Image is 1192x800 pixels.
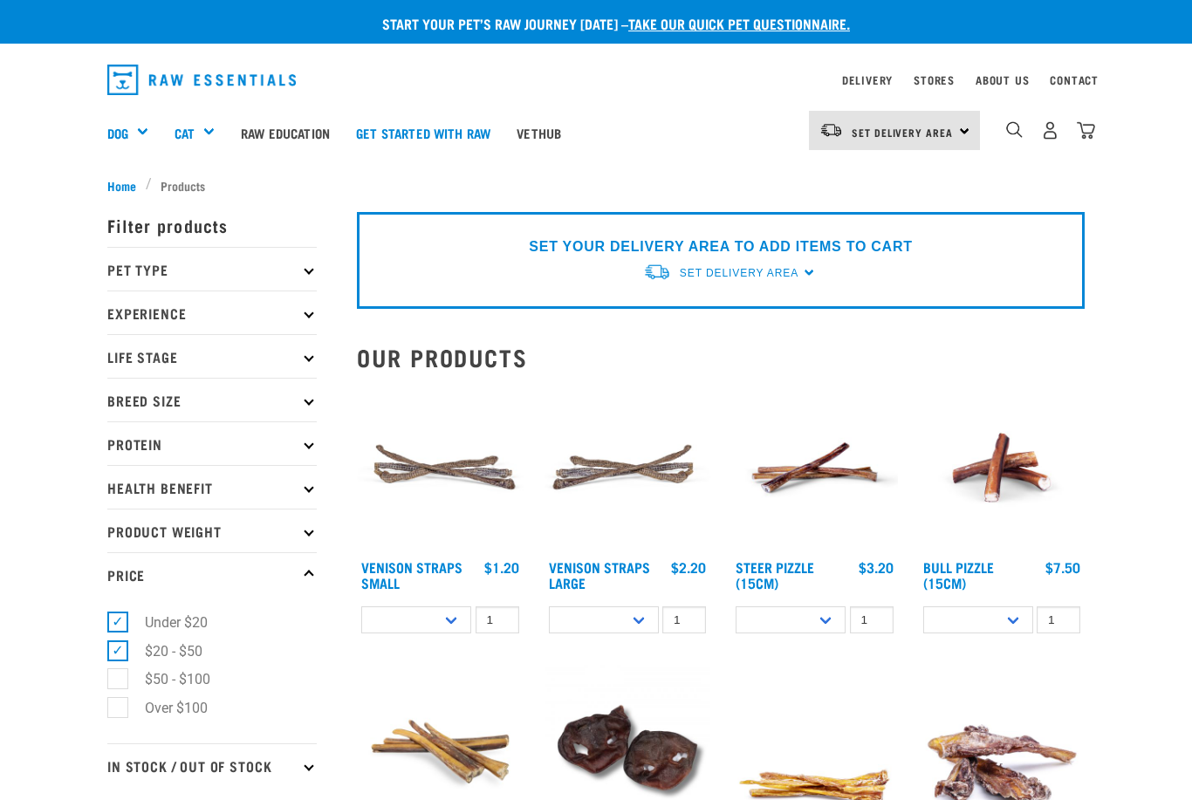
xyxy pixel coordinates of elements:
a: Get started with Raw [343,98,504,168]
img: van-moving.png [819,122,843,138]
p: Breed Size [107,378,317,421]
img: van-moving.png [643,263,671,281]
p: Health Benefit [107,465,317,509]
img: Stack of 3 Venison Straps Treats for Pets [545,385,711,551]
a: Dog [107,123,128,143]
p: SET YOUR DELIVERY AREA TO ADD ITEMS TO CART [529,236,912,257]
a: Delivery [842,77,893,83]
div: $1.20 [484,559,519,575]
p: Protein [107,421,317,465]
nav: dropdown navigation [93,58,1099,102]
label: Under $20 [117,612,215,633]
img: Raw Essentials Steer Pizzle 15cm [731,385,898,551]
div: $7.50 [1045,559,1080,575]
img: Raw Essentials Logo [107,65,296,95]
input: 1 [662,606,706,633]
p: Experience [107,291,317,334]
input: 1 [476,606,519,633]
h2: Our Products [357,344,1085,371]
p: Life Stage [107,334,317,378]
input: 1 [1037,606,1080,633]
label: Over $100 [117,697,215,719]
img: home-icon-1@2x.png [1006,121,1023,138]
a: Bull Pizzle (15cm) [923,563,994,586]
span: Set Delivery Area [852,129,953,135]
p: Price [107,552,317,596]
a: Steer Pizzle (15cm) [736,563,814,586]
p: Filter products [107,203,317,247]
p: Pet Type [107,247,317,291]
label: $50 - $100 [117,668,217,690]
div: $3.20 [859,559,894,575]
div: $2.20 [671,559,706,575]
img: Venison Straps [357,385,524,551]
a: Vethub [504,98,574,168]
a: Venison Straps Small [361,563,462,586]
a: Home [107,176,146,195]
nav: breadcrumbs [107,176,1085,195]
a: About Us [976,77,1029,83]
a: Raw Education [228,98,343,168]
input: 1 [850,606,894,633]
img: user.png [1041,121,1059,140]
a: Cat [175,123,195,143]
span: Set Delivery Area [680,267,798,279]
a: Contact [1050,77,1099,83]
a: Venison Straps Large [549,563,650,586]
a: take our quick pet questionnaire. [628,19,850,27]
p: In Stock / Out Of Stock [107,743,317,787]
img: Bull Pizzle [919,385,1086,551]
label: $20 - $50 [117,640,209,662]
img: home-icon@2x.png [1077,121,1095,140]
p: Product Weight [107,509,317,552]
a: Stores [914,77,955,83]
span: Home [107,176,136,195]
